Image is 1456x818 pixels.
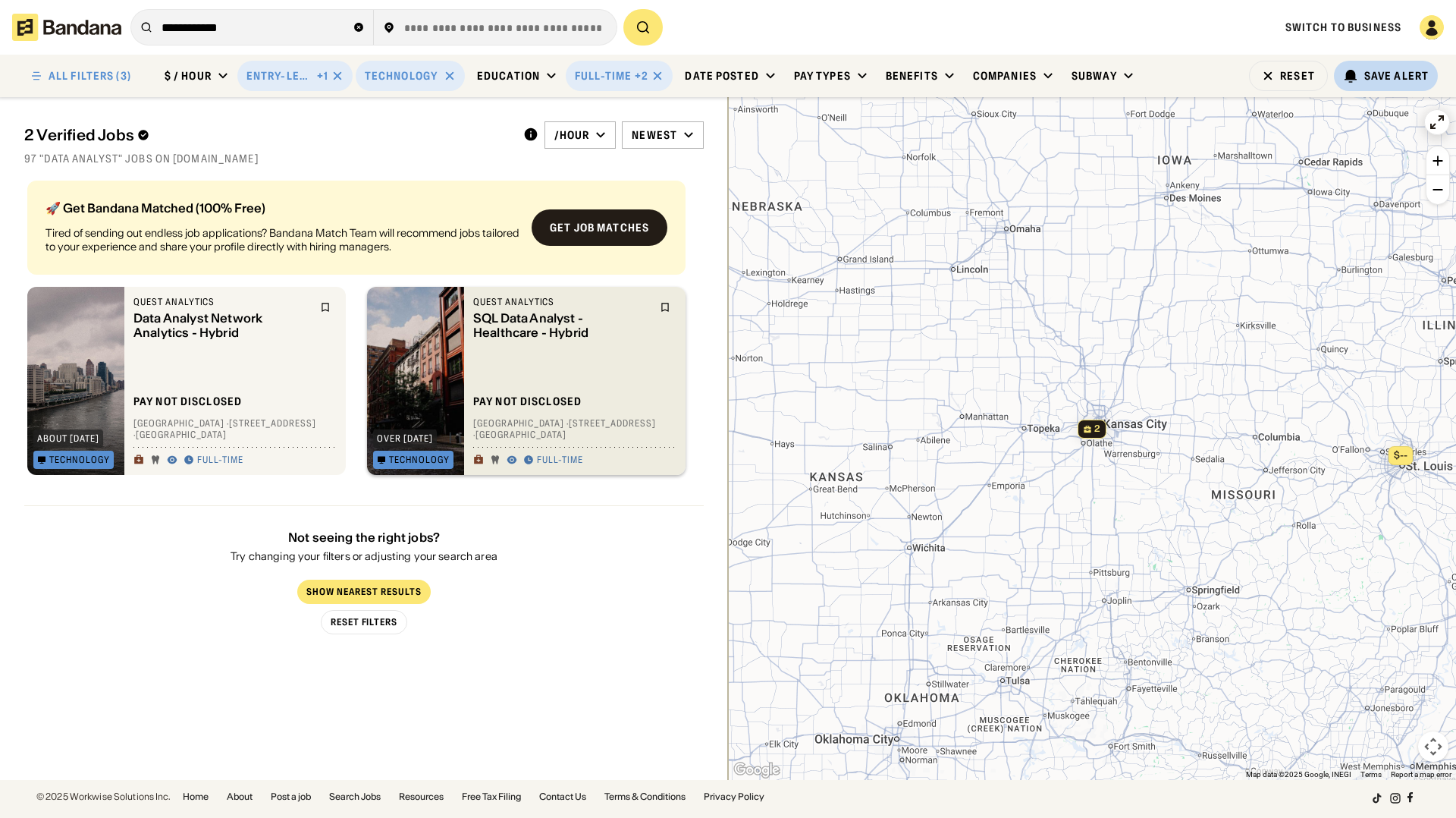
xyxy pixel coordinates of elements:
div: SQL Data Analyst - Healthcare - Hybrid [473,311,651,340]
div: 🚀 Get Bandana Matched (100% Free) [45,202,519,214]
a: Privacy Policy [704,792,764,801]
div: Technology [49,455,110,464]
div: Full-time [575,69,632,83]
div: Companies [973,69,1037,83]
div: +1 [317,69,328,83]
div: Try changing your filters or adjusting your search area [231,552,497,562]
a: Search Jobs [329,792,381,801]
div: [GEOGRAPHIC_DATA] · [STREET_ADDRESS] · [GEOGRAPHIC_DATA] [473,417,676,441]
div: Benefits [886,69,938,83]
a: Terms (opens in new tab) [1360,770,1382,779]
div: ALL FILTERS (3) [49,71,131,81]
div: Get job matches [550,222,649,233]
div: 2 Verified Jobs [24,126,511,144]
div: Save Alert [1364,69,1429,83]
span: $-- [1394,449,1407,461]
div: Show Nearest Results [306,588,421,597]
div: Tired of sending out endless job applications? Bandana Match Team will recommend jobs tailored to... [45,226,519,253]
div: Education [477,69,540,83]
a: About [227,792,253,801]
a: Open this area in Google Maps (opens a new window) [732,760,782,780]
div: Quest Analytics [133,296,311,308]
div: Pay not disclosed [133,395,242,408]
img: Bandana logotype [12,14,121,41]
div: $ / hour [165,69,212,83]
div: Technology [389,455,450,464]
div: Subway [1072,69,1117,83]
div: /hour [554,128,590,142]
div: Pay not disclosed [473,395,582,408]
div: Quest Analytics [473,296,651,308]
div: Date Posted [685,69,758,83]
div: © 2025 Workwise Solutions Inc. [36,792,171,801]
a: Report a map error [1391,770,1451,779]
img: Google [732,760,782,780]
a: Post a job [271,792,311,801]
div: Reset [1280,71,1315,81]
div: Technology [365,69,438,83]
div: Newest [632,128,677,142]
div: [GEOGRAPHIC_DATA] · [STREET_ADDRESS] · [GEOGRAPHIC_DATA] [133,417,337,441]
div: grid [24,175,704,780]
div: Full-time [197,455,243,467]
a: Terms & Conditions [604,792,686,801]
a: Home [183,792,209,801]
div: Reset Filters [331,618,397,628]
div: about [DATE] [37,434,99,443]
div: Data Analyst Network Analytics - Hybrid [133,311,311,340]
div: Pay Types [794,69,851,83]
a: Free Tax Filing [462,792,521,801]
div: +2 [635,69,648,83]
span: 2 [1094,423,1100,436]
div: 97 "Data Analyst" jobs on [DOMAIN_NAME] [24,152,704,165]
div: over [DATE] [377,434,433,443]
div: Not seeing the right jobs? [231,530,497,545]
a: Switch to Business [1285,20,1401,34]
a: Resources [399,792,444,801]
button: Map camera controls [1418,731,1448,762]
div: Full-time [537,455,583,467]
a: Contact Us [539,792,586,801]
span: Map data ©2025 Google, INEGI [1246,770,1351,779]
div: Entry-Level [246,69,314,83]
